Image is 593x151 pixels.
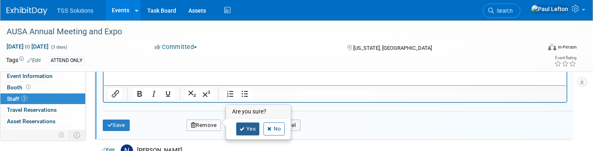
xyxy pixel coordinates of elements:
img: Format-Inperson.png [548,44,556,50]
button: Italic [147,88,161,100]
a: Booth [0,82,85,93]
span: 2 [21,95,27,102]
span: [US_STATE], [GEOGRAPHIC_DATA] [353,45,432,51]
span: Asset Reservations [7,118,55,124]
a: Travel Reservations [0,104,85,115]
span: Search [494,8,513,14]
a: Yes [236,122,260,135]
span: Event Information [7,73,53,79]
td: Toggle Event Tabs [69,130,86,140]
td: Tags [6,56,41,65]
span: Staff [7,95,27,102]
button: Committed [152,43,200,51]
div: ATTEND ONLY [48,56,85,65]
span: (3 days) [50,44,67,50]
button: Bold [133,88,146,100]
span: Travel Reservations [7,107,57,113]
button: Superscript [199,88,213,100]
a: Giveaways [0,127,85,138]
button: Save [103,120,130,131]
a: Search [483,4,520,18]
div: Event Format [492,42,577,55]
button: Underline [161,88,175,100]
a: Staff2 [0,93,85,104]
a: Asset Reservations [0,116,85,127]
div: In-Person [558,44,577,50]
button: Remove [186,120,221,131]
img: ExhibitDay [7,7,47,15]
span: Booth [7,84,32,91]
td: Personalize Event Tab Strip [55,130,69,140]
div: Event Rating [554,56,576,60]
img: Paul Lefton [531,4,569,13]
span: Booth not reserved yet [24,84,32,90]
body: Rich Text Area. Press ALT-0 for help. [4,3,459,11]
a: No [263,122,285,135]
button: Subscript [185,88,199,100]
span: to [24,43,31,50]
h3: Are you sure? [226,105,291,118]
button: Insert/edit link [108,88,122,100]
button: Numbered list [223,88,237,100]
span: TSS Solutions [57,7,93,14]
button: Bullet list [238,88,252,100]
a: Edit [27,58,41,63]
span: Giveaways [7,129,33,136]
div: AUSA Annual Meeting and Expo [4,24,528,39]
span: [DATE] [DATE] [6,43,49,50]
a: Event Information [0,71,85,82]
